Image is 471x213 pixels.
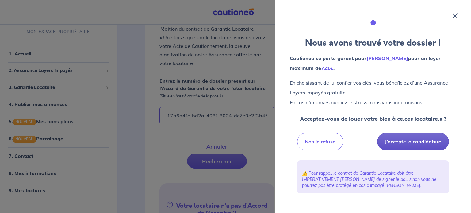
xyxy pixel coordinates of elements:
button: Non je refuse [297,133,343,150]
strong: Cautioneo se porte garant pour pour un loyer maximum de . [290,55,441,71]
strong: Nous avons trouvé votre dossier ! [305,37,441,49]
strong: Acceptez-vous de louer votre bien à ce.ces locataire.s ? [300,115,446,122]
p: ⚠️ Pour rappel, le contrat de Garantie Locataire doit être IMPÉRATIVEMENT [PERSON_NAME] de signer... [302,170,444,188]
em: 721€ [321,65,333,71]
img: illu_folder.svg [361,10,385,35]
p: En choisissant de lui confier vos clés, vous bénéficiez d’une Assurance Loyers Impayés gratuite. ... [290,78,456,107]
button: J’accepte la candidature [377,133,449,150]
em: [PERSON_NAME] [366,55,408,61]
